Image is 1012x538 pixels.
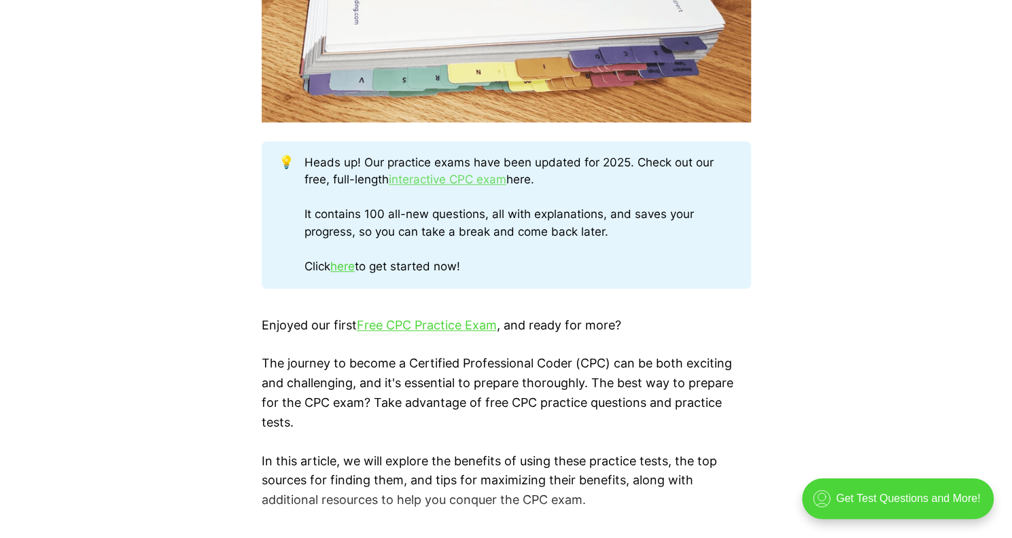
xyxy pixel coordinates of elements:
[304,154,733,276] div: Heads up! Our practice exams have been updated for 2025. Check out our free, full-length here. It...
[790,471,1012,538] iframe: portal-trigger
[262,316,751,336] p: Enjoyed our first , and ready for more?
[279,154,304,276] div: 💡
[262,354,751,432] p: The journey to become a Certified Professional Coder (CPC) can be both exciting and challenging, ...
[389,173,506,186] a: interactive CPC exam
[262,452,751,510] p: In this article, we will explore the benefits of using these practice tests, the top sources for ...
[357,318,497,332] a: Free CPC Practice Exam
[330,259,355,273] a: here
